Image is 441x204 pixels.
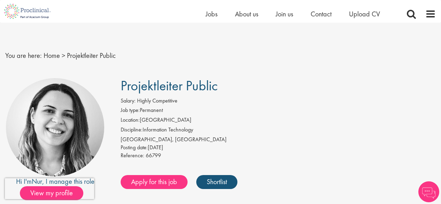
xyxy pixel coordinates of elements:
[44,51,60,60] a: breadcrumb link
[121,126,436,136] li: Information Technology
[121,97,136,105] label: Salary:
[121,136,436,144] div: [GEOGRAPHIC_DATA], [GEOGRAPHIC_DATA]
[276,9,293,18] a: Join us
[121,106,436,116] li: Permanent
[121,116,436,126] li: [GEOGRAPHIC_DATA]
[206,9,218,18] a: Jobs
[121,126,143,134] label: Discipline:
[146,152,161,159] span: 66799
[67,51,116,60] span: Projektleiter Public
[121,175,188,189] a: Apply for this job
[121,106,140,114] label: Job type:
[349,9,380,18] a: Upload CV
[311,9,332,18] a: Contact
[5,51,42,60] span: You are here:
[235,9,258,18] a: About us
[121,152,144,160] label: Reference:
[137,97,177,104] span: Highly Competitive
[418,181,439,202] img: Chatbot
[62,51,65,60] span: >
[5,178,94,199] iframe: reCAPTCHA
[32,177,42,186] a: Nur
[196,175,237,189] a: Shortlist
[121,144,436,152] div: [DATE]
[121,116,140,124] label: Location:
[121,77,218,95] span: Projektleiter Public
[6,78,104,176] img: imeage of recruiter Nur Ergiydiren
[5,176,105,187] div: Hi I'm , I manage this role
[121,144,148,151] span: Posting date:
